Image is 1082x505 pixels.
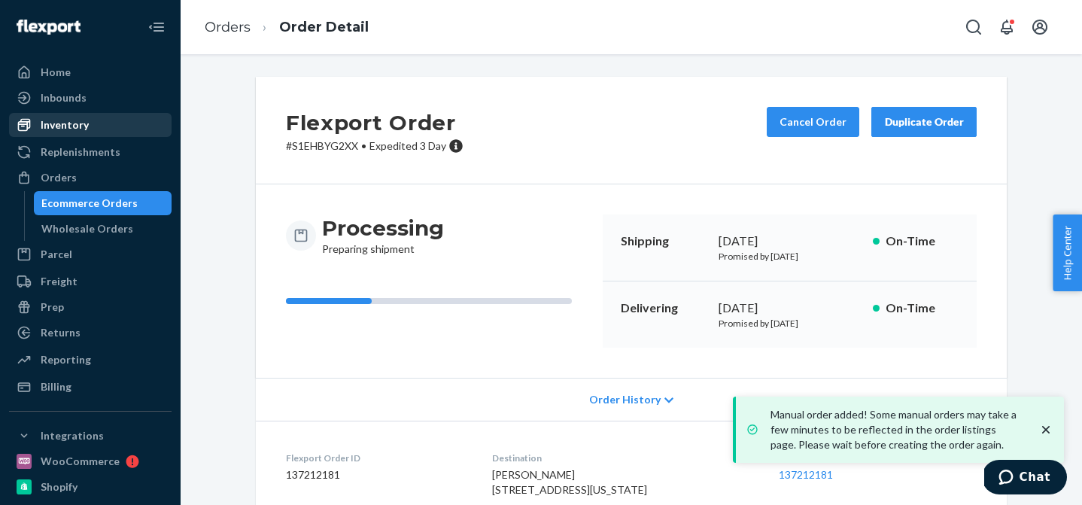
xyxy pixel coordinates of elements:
[1053,214,1082,291] button: Help Center
[9,269,172,294] a: Freight
[41,379,71,394] div: Billing
[361,139,366,152] span: •
[9,166,172,190] a: Orders
[34,191,172,215] a: Ecommerce Orders
[41,325,81,340] div: Returns
[286,138,463,154] p: # S1EHBYG2XX
[871,107,977,137] button: Duplicate Order
[9,113,172,137] a: Inventory
[719,317,861,330] p: Promised by [DATE]
[193,5,381,50] ol: breadcrumbs
[886,300,959,317] p: On-Time
[492,468,647,496] span: [PERSON_NAME] [STREET_ADDRESS][US_STATE]
[9,475,172,499] a: Shopify
[886,233,959,250] p: On-Time
[41,221,133,236] div: Wholesale Orders
[719,250,861,263] p: Promised by [DATE]
[205,19,251,35] a: Orders
[9,424,172,448] button: Integrations
[589,392,661,407] span: Order History
[770,407,1023,452] p: Manual order added! Some manual orders may take a few minutes to be reflected in the order listin...
[41,352,91,367] div: Reporting
[41,145,120,160] div: Replenishments
[41,90,87,105] div: Inbounds
[9,375,172,399] a: Billing
[279,19,369,35] a: Order Detail
[141,12,172,42] button: Close Navigation
[9,140,172,164] a: Replenishments
[719,300,861,317] div: [DATE]
[959,12,989,42] button: Open Search Box
[992,12,1022,42] button: Open notifications
[621,233,707,250] p: Shipping
[41,170,77,185] div: Orders
[41,454,120,469] div: WooCommerce
[1025,12,1055,42] button: Open account menu
[369,139,446,152] span: Expedited 3 Day
[621,300,707,317] p: Delivering
[286,452,468,464] dt: Flexport Order ID
[41,247,72,262] div: Parcel
[17,20,81,35] img: Flexport logo
[719,233,861,250] div: [DATE]
[779,468,833,481] a: 137212181
[9,348,172,372] a: Reporting
[41,428,104,443] div: Integrations
[286,467,468,482] dd: 137212181
[9,295,172,319] a: Prep
[41,479,78,494] div: Shopify
[9,86,172,110] a: Inbounds
[9,60,172,84] a: Home
[41,65,71,80] div: Home
[984,460,1067,497] iframe: Opens a widget where you can chat to one of our agents
[1038,422,1053,437] svg: close toast
[492,452,755,464] dt: Destination
[9,321,172,345] a: Returns
[286,107,463,138] h2: Flexport Order
[9,449,172,473] a: WooCommerce
[884,114,964,129] div: Duplicate Order
[41,300,64,315] div: Prep
[322,214,444,257] div: Preparing shipment
[41,196,138,211] div: Ecommerce Orders
[322,214,444,242] h3: Processing
[9,242,172,266] a: Parcel
[41,117,89,132] div: Inventory
[34,217,172,241] a: Wholesale Orders
[41,274,78,289] div: Freight
[767,107,859,137] button: Cancel Order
